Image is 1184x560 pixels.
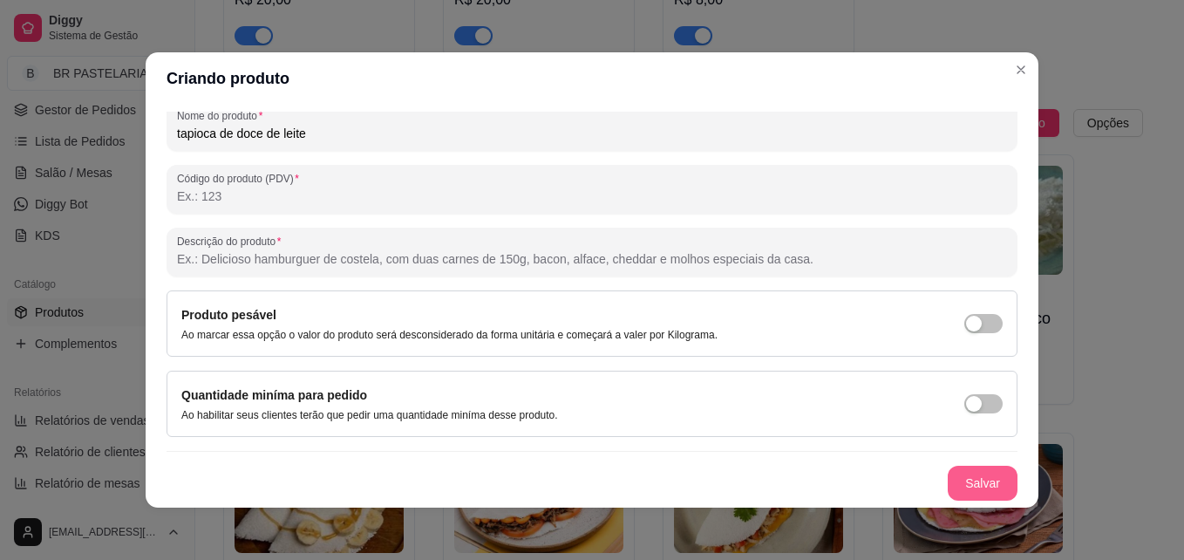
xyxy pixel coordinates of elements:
[177,108,269,123] label: Nome do produto
[177,234,287,249] label: Descrição do produto
[181,388,367,402] label: Quantidade miníma para pedido
[181,408,558,422] p: Ao habilitar seus clientes terão que pedir uma quantidade miníma desse produto.
[181,308,276,322] label: Produto pesável
[1007,56,1035,84] button: Close
[948,466,1017,501] button: Salvar
[146,52,1038,105] header: Criando produto
[181,328,718,342] p: Ao marcar essa opção o valor do produto será desconsiderado da forma unitária e começará a valer ...
[177,171,305,186] label: Código do produto (PDV)
[177,250,1007,268] input: Descrição do produto
[177,188,1007,205] input: Código do produto (PDV)
[177,125,1007,142] input: Nome do produto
